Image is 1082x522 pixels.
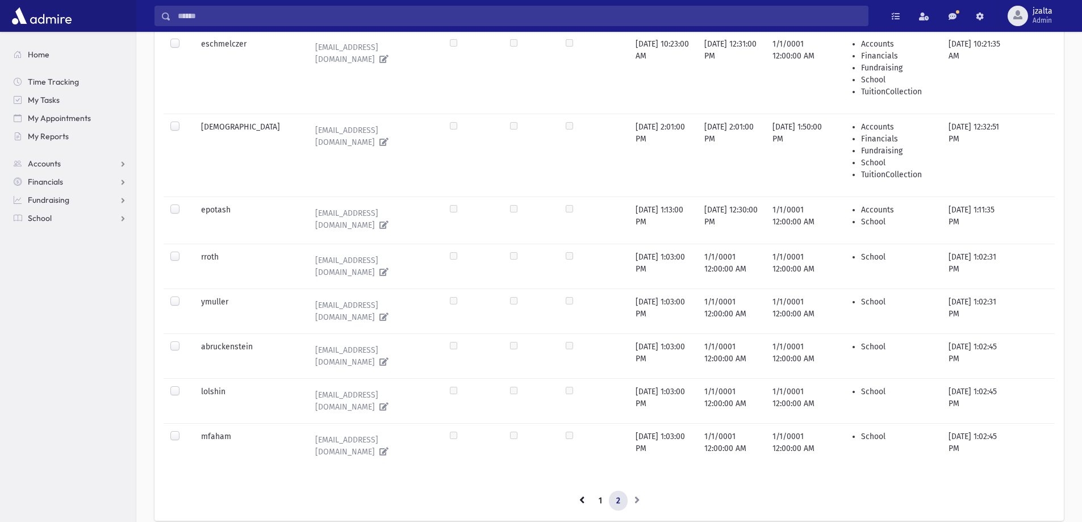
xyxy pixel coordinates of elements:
td: lolshin [194,378,299,423]
td: eschmelczer [194,31,299,114]
td: [DATE] 1:50:00 PM [766,114,832,197]
td: 1/1/0001 12:00:00 AM [697,289,766,333]
td: 1/1/0001 12:00:00 AM [766,289,832,333]
td: 1/1/0001 12:00:00 AM [766,31,832,114]
td: [DATE] 1:02:45 PM [942,423,1009,468]
li: Financials [861,50,934,62]
td: [DEMOGRAPHIC_DATA] [194,114,299,197]
td: [DATE] 1:03:00 PM [629,423,697,468]
span: School [28,213,52,223]
td: abruckenstein [194,333,299,378]
li: School [861,157,934,169]
td: [DATE] 1:11:35 PM [942,197,1009,244]
li: TuitionCollection [861,86,934,98]
li: School [861,341,934,353]
td: 1/1/0001 12:00:00 AM [766,197,832,244]
td: [DATE] 1:02:45 PM [942,378,1009,423]
a: 1 [591,491,609,511]
li: Accounts [861,121,934,133]
td: [DATE] 12:31:00 PM [697,31,766,114]
li: Accounts [861,38,934,50]
span: Time Tracking [28,77,79,87]
td: [DATE] 12:30:00 PM [697,197,766,244]
a: My Reports [5,127,136,145]
td: rroth [194,244,299,289]
span: Home [28,49,49,60]
span: Admin [1033,16,1052,25]
a: [EMAIL_ADDRESS][DOMAIN_NAME] [306,431,437,461]
a: School [5,209,136,227]
a: [EMAIL_ADDRESS][DOMAIN_NAME] [306,38,437,69]
td: [DATE] 1:03:00 PM [629,289,697,333]
input: Search [171,6,868,26]
span: Fundraising [28,195,69,205]
td: [DATE] 1:13:00 PM [629,197,697,244]
a: [EMAIL_ADDRESS][DOMAIN_NAME] [306,386,437,416]
td: 1/1/0001 12:00:00 AM [766,423,832,468]
li: TuitionCollection [861,169,934,181]
td: 1/1/0001 12:00:00 AM [766,244,832,289]
li: Fundraising [861,145,934,157]
a: Home [5,45,136,64]
a: [EMAIL_ADDRESS][DOMAIN_NAME] [306,204,437,235]
td: 1/1/0001 12:00:00 AM [766,333,832,378]
li: School [861,216,934,228]
td: 1/1/0001 12:00:00 AM [766,378,832,423]
a: Accounts [5,154,136,173]
td: 1/1/0001 12:00:00 AM [697,378,766,423]
td: [DATE] 1:03:00 PM [629,244,697,289]
span: Financials [28,177,63,187]
td: epotash [194,197,299,244]
a: Fundraising [5,191,136,209]
span: My Reports [28,131,69,141]
a: Time Tracking [5,73,136,91]
td: [DATE] 12:32:51 PM [942,114,1009,197]
a: [EMAIL_ADDRESS][DOMAIN_NAME] [306,121,437,152]
li: School [861,251,934,263]
li: Financials [861,133,934,145]
td: [DATE] 1:02:45 PM [942,333,1009,378]
span: My Appointments [28,113,91,123]
td: [DATE] 10:23:00 AM [629,31,697,114]
td: [DATE] 2:01:00 PM [697,114,766,197]
td: 1/1/0001 12:00:00 AM [697,244,766,289]
li: Accounts [861,204,934,216]
td: ymuller [194,289,299,333]
span: Accounts [28,158,61,169]
td: [DATE] 1:03:00 PM [629,333,697,378]
a: Financials [5,173,136,191]
span: jzalta [1033,7,1052,16]
a: [EMAIL_ADDRESS][DOMAIN_NAME] [306,296,437,327]
td: [DATE] 2:01:00 PM [629,114,697,197]
li: School [861,74,934,86]
td: [DATE] 1:02:31 PM [942,289,1009,333]
li: School [861,386,934,398]
a: 2 [609,491,628,511]
span: My Tasks [28,95,60,105]
a: My Tasks [5,91,136,109]
img: AdmirePro [9,5,74,27]
td: [DATE] 1:03:00 PM [629,378,697,423]
td: mfaham [194,423,299,468]
td: 1/1/0001 12:00:00 AM [697,423,766,468]
a: [EMAIL_ADDRESS][DOMAIN_NAME] [306,251,437,282]
a: [EMAIL_ADDRESS][DOMAIN_NAME] [306,341,437,371]
a: My Appointments [5,109,136,127]
li: School [861,296,934,308]
td: [DATE] 10:21:35 AM [942,31,1009,114]
td: 1/1/0001 12:00:00 AM [697,333,766,378]
td: [DATE] 1:02:31 PM [942,244,1009,289]
li: Fundraising [861,62,934,74]
li: School [861,431,934,442]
